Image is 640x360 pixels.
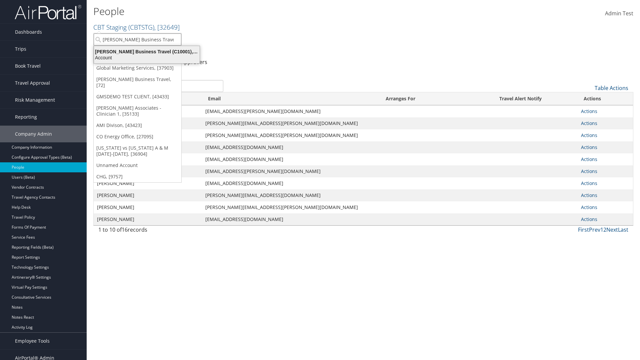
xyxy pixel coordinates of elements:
[202,141,380,153] td: [EMAIL_ADDRESS][DOMAIN_NAME]
[581,168,597,174] a: Actions
[98,226,223,237] div: 1 to 10 of records
[94,160,181,171] a: Unnamed Account
[606,226,618,233] a: Next
[581,144,597,150] a: Actions
[94,102,181,120] a: [PERSON_NAME] Associates - Clinician 1, [35133]
[380,92,464,105] th: Arranges For: activate to sort column ascending
[202,189,380,201] td: [PERSON_NAME][EMAIL_ADDRESS][DOMAIN_NAME]
[581,108,597,114] a: Actions
[202,213,380,225] td: [EMAIL_ADDRESS][DOMAIN_NAME]
[122,226,128,233] span: 16
[581,180,597,186] a: Actions
[94,142,181,160] a: [US_STATE] vs [US_STATE] A & M [DATE]-[DATE], [36904]
[93,23,180,32] a: CBT Staging
[202,129,380,141] td: [PERSON_NAME][EMAIL_ADDRESS][PERSON_NAME][DOMAIN_NAME]
[578,92,633,105] th: Actions
[15,41,26,57] span: Trips
[94,189,202,201] td: [PERSON_NAME]
[15,4,81,20] img: airportal-logo.png
[128,23,154,32] span: ( CBTSTG )
[15,58,41,74] span: Book Travel
[94,120,181,131] a: AMI Divison, [43423]
[94,131,181,142] a: CO Energy Office, [27095]
[605,3,633,24] a: Admin Test
[202,165,380,177] td: [EMAIL_ADDRESS][PERSON_NAME][DOMAIN_NAME]
[94,91,181,102] a: GMSDEMO TEST CLIENT, [43433]
[202,201,380,213] td: [PERSON_NAME][EMAIL_ADDRESS][PERSON_NAME][DOMAIN_NAME]
[94,171,181,182] a: CHG, [9757]
[90,49,204,55] div: [PERSON_NAME] Business Travel (C10001), [72]
[581,192,597,198] a: Actions
[15,109,37,125] span: Reporting
[578,226,589,233] a: First
[589,226,600,233] a: Prev
[94,62,181,74] a: Global Marketing Services, [37903]
[94,33,181,46] input: Search Accounts
[15,333,50,349] span: Employee Tools
[202,92,380,105] th: Email: activate to sort column ascending
[94,177,202,189] td: [PERSON_NAME]
[581,156,597,162] a: Actions
[464,92,577,105] th: Travel Alert Notify: activate to sort column ascending
[15,24,42,40] span: Dashboards
[202,153,380,165] td: [EMAIL_ADDRESS][DOMAIN_NAME]
[605,10,633,17] span: Admin Test
[618,226,628,233] a: Last
[94,74,181,91] a: [PERSON_NAME] Business Travel, [72]
[15,75,50,91] span: Travel Approval
[581,216,597,222] a: Actions
[581,204,597,210] a: Actions
[600,226,603,233] a: 1
[202,177,380,189] td: [EMAIL_ADDRESS][DOMAIN_NAME]
[595,84,628,92] a: Table Actions
[581,120,597,126] a: Actions
[15,92,55,108] span: Risk Management
[93,4,453,18] h1: People
[202,105,380,117] td: [EMAIL_ADDRESS][PERSON_NAME][DOMAIN_NAME]
[15,126,52,142] span: Company Admin
[90,55,204,61] div: Account
[581,132,597,138] a: Actions
[202,117,380,129] td: [PERSON_NAME][EMAIL_ADDRESS][PERSON_NAME][DOMAIN_NAME]
[94,213,202,225] td: [PERSON_NAME]
[181,58,207,66] a: Approvers
[94,201,202,213] td: [PERSON_NAME]
[154,23,180,32] span: , [ 32649 ]
[603,226,606,233] a: 2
